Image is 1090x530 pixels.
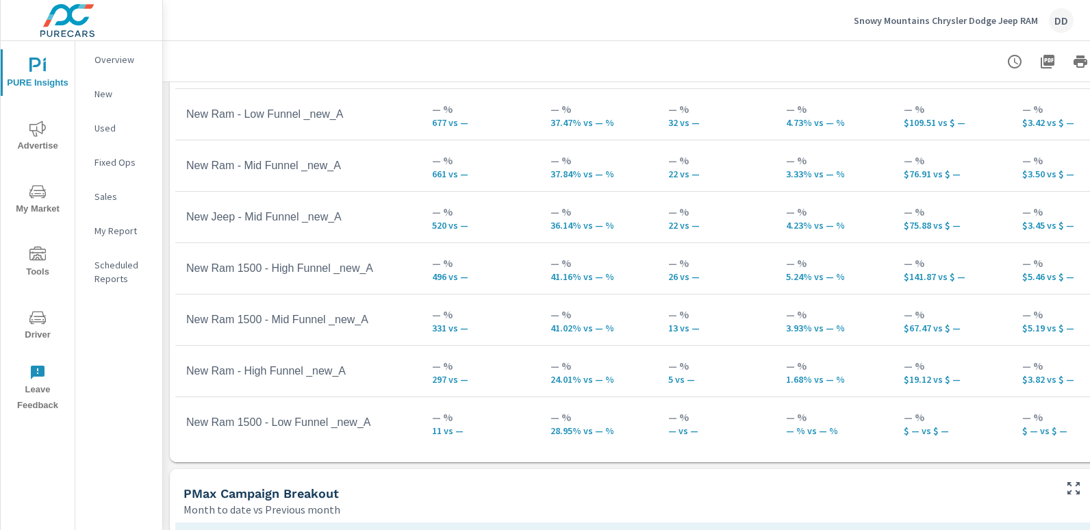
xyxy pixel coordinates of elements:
[668,374,764,385] p: 5 vs —
[75,152,162,173] div: Fixed Ops
[668,101,764,117] p: — %
[432,152,528,168] p: — %
[175,97,421,131] td: New Ram - Low Funnel _new_A
[668,255,764,271] p: — %
[668,220,764,231] p: 22 vs —
[668,117,764,128] p: 32 vs —
[550,117,646,128] p: 37.47% vs — %
[904,203,1000,220] p: — %
[5,247,71,280] span: Tools
[94,53,151,66] p: Overview
[432,271,528,282] p: 496 vs —
[75,255,162,289] div: Scheduled Reports
[904,220,1000,231] p: $75.88 vs $ —
[668,409,764,425] p: — %
[175,149,421,183] td: New Ram - Mid Funnel _new_A
[94,155,151,169] p: Fixed Ops
[786,101,882,117] p: — %
[5,310,71,343] span: Driver
[432,101,528,117] p: — %
[550,255,646,271] p: — %
[175,303,421,337] td: New Ram 1500 - Mid Funnel _new_A
[904,152,1000,168] p: — %
[786,117,882,128] p: 4.73% vs — %
[432,220,528,231] p: 520 vs —
[94,190,151,203] p: Sales
[75,84,162,104] div: New
[668,168,764,179] p: 22 vs —
[904,306,1000,323] p: — %
[432,409,528,425] p: — %
[1,41,75,419] div: nav menu
[786,306,882,323] p: — %
[668,323,764,333] p: 13 vs —
[668,203,764,220] p: — %
[668,357,764,374] p: — %
[904,271,1000,282] p: $141.87 vs $ —
[904,357,1000,374] p: — %
[432,323,528,333] p: 331 vs —
[5,58,71,91] span: PURE Insights
[94,258,151,286] p: Scheduled Reports
[432,117,528,128] p: 677 vs —
[786,425,882,436] p: — % vs — %
[550,306,646,323] p: — %
[1049,8,1074,33] div: DD
[175,200,421,234] td: New Jeep - Mid Funnel _new_A
[175,251,421,286] td: New Ram 1500 - High Funnel _new_A
[550,152,646,168] p: — %
[786,152,882,168] p: — %
[786,271,882,282] p: 5.24% vs — %
[786,220,882,231] p: 4.23% vs — %
[550,101,646,117] p: — %
[75,118,162,138] div: Used
[432,306,528,323] p: — %
[786,374,882,385] p: 1.68% vs — %
[94,121,151,135] p: Used
[550,409,646,425] p: — %
[75,49,162,70] div: Overview
[786,255,882,271] p: — %
[5,364,71,414] span: Leave Feedback
[904,425,1000,436] p: $ — vs $ —
[904,101,1000,117] p: — %
[175,405,421,440] td: New Ram 1500 - Low Funnel _new_A
[904,374,1000,385] p: $19.12 vs $ —
[550,357,646,374] p: — %
[432,357,528,374] p: — %
[432,255,528,271] p: — %
[183,486,339,501] h5: PMax Campaign Breakout
[550,425,646,436] p: 28.95% vs — %
[786,203,882,220] p: — %
[175,354,421,388] td: New Ram - High Funnel _new_A
[5,121,71,154] span: Advertise
[904,409,1000,425] p: — %
[550,168,646,179] p: 37.84% vs — %
[668,425,764,436] p: — vs —
[5,184,71,217] span: My Market
[904,323,1000,333] p: $67.47 vs $ —
[75,186,162,207] div: Sales
[550,271,646,282] p: 41.16% vs — %
[432,374,528,385] p: 297 vs —
[904,168,1000,179] p: $76.91 vs $ —
[786,323,882,333] p: 3.93% vs — %
[550,220,646,231] p: 36.14% vs — %
[786,357,882,374] p: — %
[854,14,1038,27] p: Snowy Mountains Chrysler Dodge Jeep RAM
[550,203,646,220] p: — %
[432,203,528,220] p: — %
[904,117,1000,128] p: $109.51 vs $ —
[550,374,646,385] p: 24.01% vs — %
[668,152,764,168] p: — %
[668,271,764,282] p: 26 vs —
[668,306,764,323] p: — %
[432,168,528,179] p: 661 vs —
[786,409,882,425] p: — %
[94,224,151,238] p: My Report
[550,323,646,333] p: 41.02% vs — %
[1034,48,1061,75] button: "Export Report to PDF"
[183,501,340,518] p: Month to date vs Previous month
[432,425,528,436] p: 11 vs —
[1063,477,1085,499] button: Make Fullscreen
